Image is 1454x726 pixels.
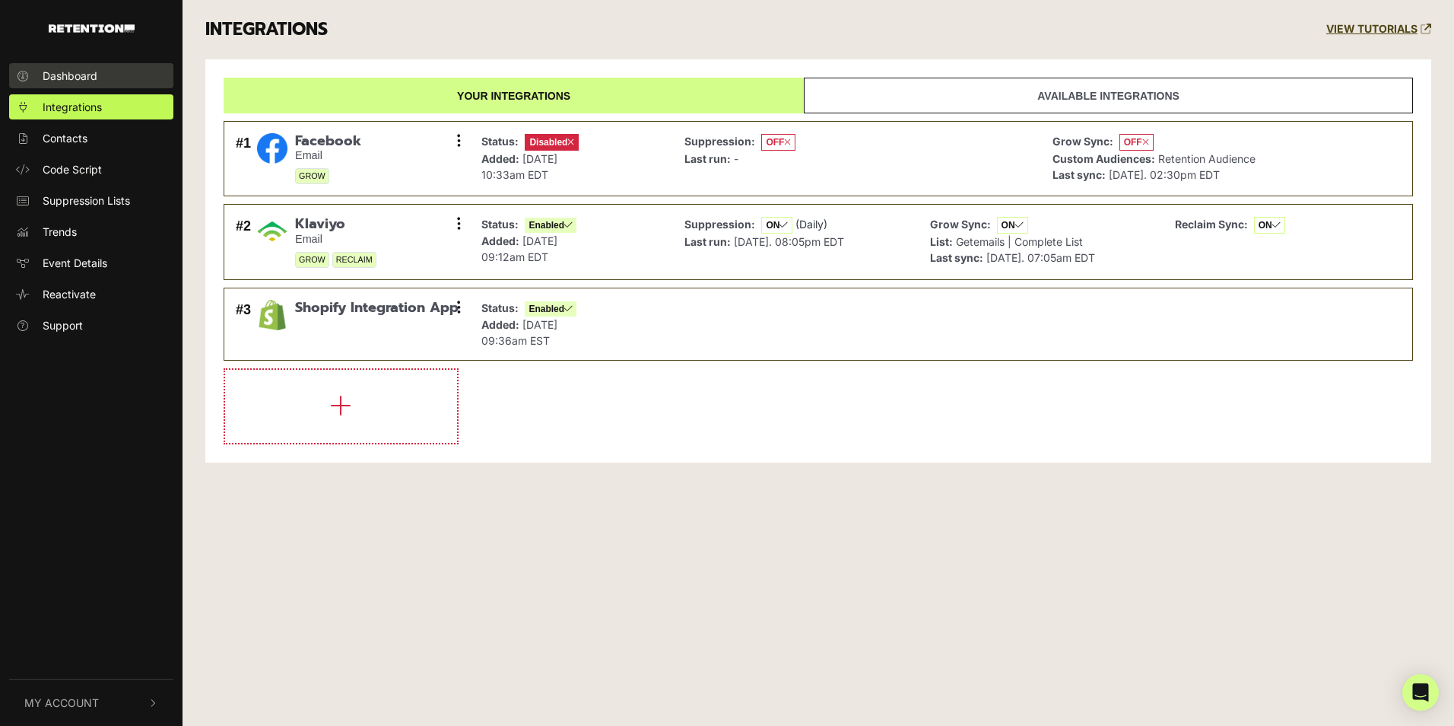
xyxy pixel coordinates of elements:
[295,300,459,317] span: Shopify Integration App
[761,134,795,151] span: OFF
[236,216,251,268] div: #2
[9,219,173,244] a: Trends
[684,152,731,165] strong: Last run:
[257,216,287,247] img: Klaviyo
[1326,23,1431,36] a: VIEW TUTORIALS
[9,313,173,338] a: Support
[481,135,519,148] strong: Status:
[43,130,87,146] span: Contacts
[1402,674,1439,711] div: Open Intercom Messenger
[684,235,731,248] strong: Last run:
[525,301,576,317] span: Enabled
[930,235,953,248] strong: List:
[43,193,130,209] span: Suppression Lists
[761,217,792,234] span: ON
[236,300,251,349] div: #3
[804,78,1413,113] a: Available integrations
[43,99,102,115] span: Integrations
[43,255,107,271] span: Event Details
[295,149,361,162] small: Email
[9,63,173,88] a: Dashboard
[295,133,361,150] span: Facebook
[684,135,755,148] strong: Suppression:
[1254,217,1285,234] span: ON
[43,68,97,84] span: Dashboard
[956,235,1083,248] span: Getemails | Complete List
[295,168,329,184] span: GROW
[49,24,135,33] img: Retention.com
[236,133,251,185] div: #1
[997,217,1028,234] span: ON
[481,218,519,231] strong: Status:
[9,680,173,726] button: My Account
[734,235,844,248] span: [DATE]. 08:05pm EDT
[684,218,755,231] strong: Suppression:
[481,152,519,165] strong: Added:
[525,218,576,233] span: Enabled
[1052,135,1113,148] strong: Grow Sync:
[257,300,287,330] img: Shopify Integration App
[295,233,376,246] small: Email
[9,250,173,275] a: Event Details
[481,301,519,314] strong: Status:
[9,157,173,182] a: Code Script
[795,218,827,231] span: (Daily)
[295,216,376,233] span: Klaviyo
[257,133,287,164] img: Facebook
[930,251,983,264] strong: Last sync:
[332,252,376,268] span: RECLAIM
[205,19,328,40] h3: INTEGRATIONS
[525,134,579,151] span: Disabled
[9,94,173,119] a: Integrations
[43,317,83,333] span: Support
[9,188,173,213] a: Suppression Lists
[224,78,804,113] a: Your integrations
[734,152,738,165] span: -
[986,251,1095,264] span: [DATE]. 07:05am EDT
[481,318,557,347] span: [DATE] 09:36am EST
[1158,152,1256,165] span: Retention Audience
[43,286,96,302] span: Reactivate
[9,282,173,307] a: Reactivate
[481,318,519,331] strong: Added:
[481,234,519,247] strong: Added:
[43,161,102,177] span: Code Script
[295,252,329,268] span: GROW
[1175,218,1248,231] strong: Reclaim Sync:
[9,126,173,151] a: Contacts
[1109,168,1220,181] span: [DATE]. 02:30pm EDT
[1052,168,1106,181] strong: Last sync:
[930,218,991,231] strong: Grow Sync:
[1119,134,1154,151] span: OFF
[24,695,99,711] span: My Account
[481,152,557,181] span: [DATE] 10:33am EDT
[43,224,77,240] span: Trends
[1052,152,1155,165] strong: Custom Audiences:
